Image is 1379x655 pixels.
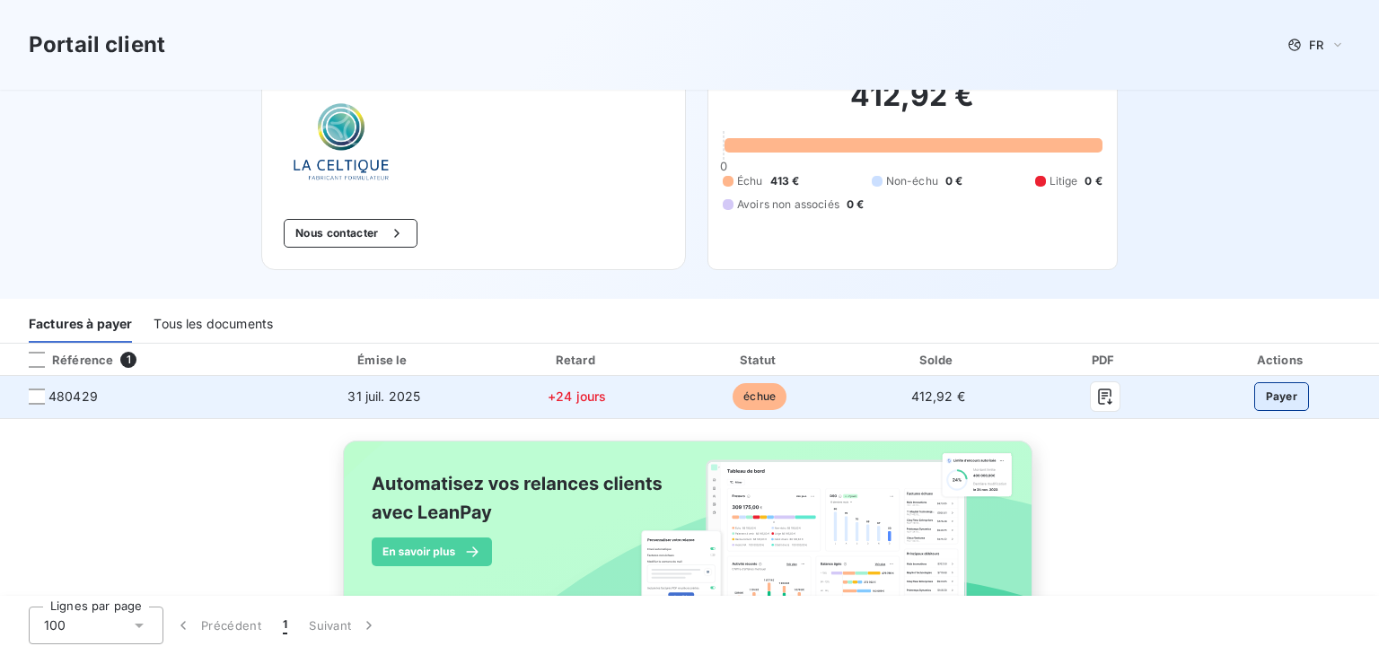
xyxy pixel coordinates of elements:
[770,173,800,189] span: 413 €
[154,305,273,343] div: Tous les documents
[723,78,1102,132] h2: 412,92 €
[29,29,165,61] h3: Portail client
[48,388,98,406] span: 480429
[1050,173,1078,189] span: Litige
[911,389,965,404] span: 412,92 €
[1188,351,1375,369] div: Actions
[737,173,763,189] span: Échu
[737,196,839,213] span: Avoirs non associés
[272,607,298,644] button: 1
[287,351,481,369] div: Émise le
[733,383,786,410] span: échue
[347,389,420,404] span: 31 juil. 2025
[1085,173,1102,189] span: 0 €
[1309,38,1323,52] span: FR
[163,607,272,644] button: Précédent
[284,94,399,190] img: Company logo
[945,173,962,189] span: 0 €
[298,607,389,644] button: Suivant
[14,352,113,368] div: Référence
[120,352,136,368] span: 1
[284,219,417,248] button: Nous contacter
[847,196,864,213] span: 0 €
[1030,351,1181,369] div: PDF
[1254,382,1310,411] button: Payer
[886,173,938,189] span: Non-échu
[854,351,1023,369] div: Solde
[548,389,606,404] span: +24 jours
[44,616,66,634] span: 100
[488,351,666,369] div: Retard
[327,430,1052,651] img: banner
[673,351,847,369] div: Statut
[29,305,132,343] div: Factures à payer
[720,159,727,173] span: 0
[283,616,287,634] span: 1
